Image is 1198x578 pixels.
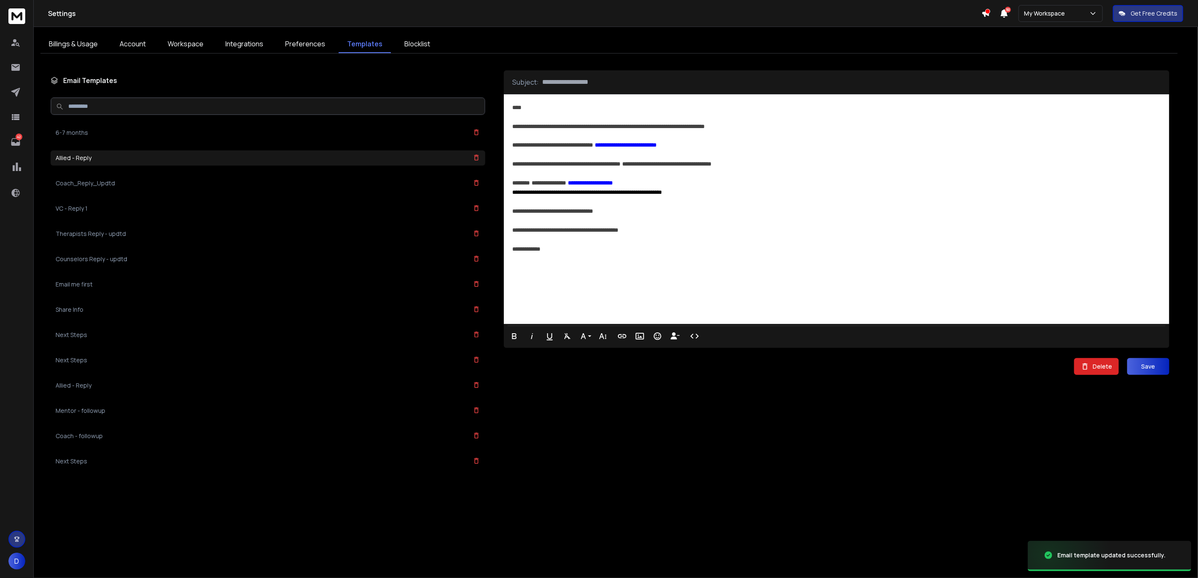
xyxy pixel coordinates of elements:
button: Save [1127,358,1169,375]
button: More Text [595,328,611,345]
h1: Settings [48,8,981,19]
h1: Email Templates [51,75,485,86]
a: Templates [339,35,391,53]
h3: Allied - Reply [56,381,91,390]
h3: Allied - Reply [56,154,91,162]
p: 42 [16,134,22,140]
p: Subject: [512,77,539,87]
button: Get Free Credits [1113,5,1183,22]
button: Clear Formatting [559,328,575,345]
h3: Next Steps [56,356,87,364]
h3: 6-7 months [56,128,88,137]
h3: Coach - followup [56,432,103,440]
button: D [8,553,25,570]
button: Font Family [577,328,593,345]
button: Bold (⌘B) [506,328,522,345]
a: Account [111,35,154,53]
h3: Counselors Reply - updtd [56,255,127,263]
button: Emoticons [650,328,666,345]
a: Integrations [217,35,272,53]
h3: Coach_Reply_Updtd [56,179,115,187]
a: Blocklist [396,35,439,53]
button: Insert Link (⌘K) [614,328,630,345]
button: Insert Unsubscribe Link [667,328,683,345]
h3: Email me first [56,280,93,289]
button: Italic (⌘I) [524,328,540,345]
button: Underline (⌘U) [542,328,558,345]
a: Billings & Usage [40,35,106,53]
span: 50 [1005,7,1011,13]
button: Insert Image (⌘P) [632,328,648,345]
div: Email template updated successfully. [1057,551,1166,559]
h3: VC - Reply 1 [56,204,88,213]
h3: Share Info [56,305,83,314]
button: Code View [687,328,703,345]
a: Workspace [159,35,212,53]
p: Get Free Credits [1131,9,1177,18]
h3: Next Steps [56,331,87,339]
h3: Mentor - followup [56,407,105,415]
a: 42 [7,134,24,150]
p: My Workspace [1024,9,1068,18]
h3: Therapists Reply - updtd [56,230,126,238]
a: Preferences [277,35,334,53]
h3: Next Steps [56,457,87,466]
button: Delete [1074,358,1119,375]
